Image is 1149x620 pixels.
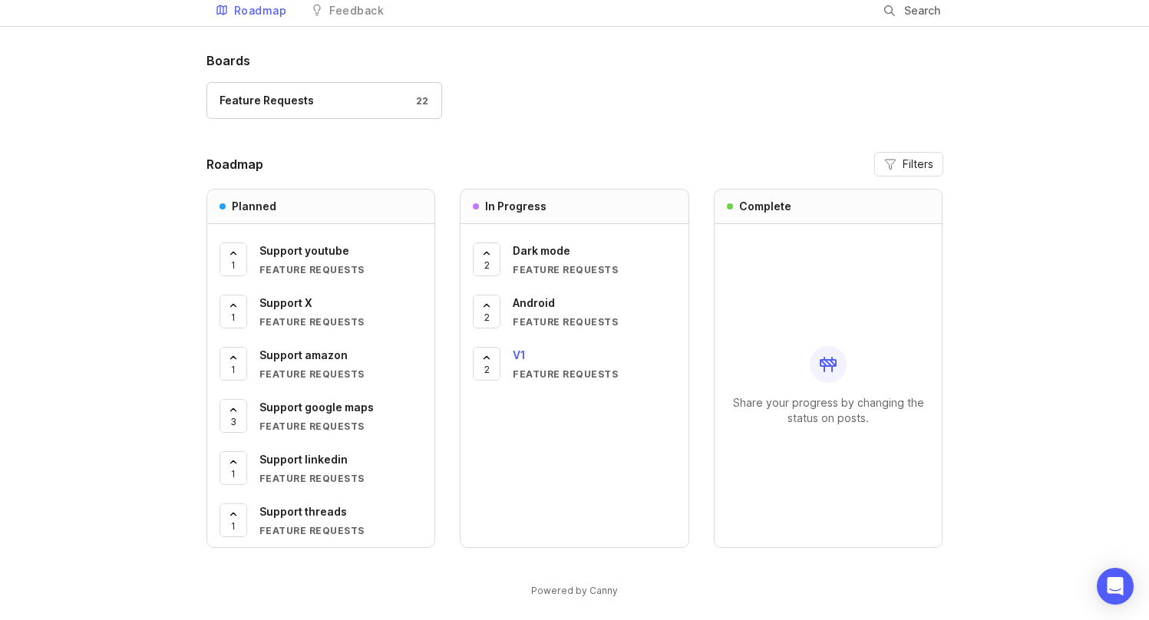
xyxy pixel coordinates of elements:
[903,157,933,172] span: Filters
[329,5,384,16] div: Feedback
[232,199,276,214] h3: Planned
[513,347,676,381] a: V1Feature Requests
[259,348,348,361] span: Support amazon
[513,348,526,361] span: V1
[259,263,423,276] div: Feature Requests
[259,296,312,309] span: Support X
[259,451,423,485] a: Support linkedinFeature Requests
[259,315,423,328] div: Feature Requests
[220,295,247,328] button: 1
[484,311,490,324] span: 2
[259,401,374,414] span: Support google maps
[473,347,500,381] button: 2
[259,399,423,433] a: Support google mapsFeature Requests
[484,259,490,272] span: 2
[513,244,570,257] span: Dark mode
[259,524,423,537] div: Feature Requests
[231,467,236,480] span: 1
[231,259,236,272] span: 1
[513,296,555,309] span: Android
[408,94,429,107] div: 22
[473,242,500,276] button: 2
[513,295,676,328] a: AndroidFeature Requests
[259,453,348,466] span: Support linkedin
[259,242,423,276] a: Support youtubeFeature Requests
[231,519,236,533] span: 1
[259,503,423,537] a: Support threadsFeature Requests
[206,155,263,173] h2: Roadmap
[231,311,236,324] span: 1
[259,368,423,381] div: Feature Requests
[259,244,349,257] span: Support youtube
[206,51,943,70] h1: Boards
[259,295,423,328] a: Support XFeature Requests
[484,363,490,376] span: 2
[220,92,314,109] div: Feature Requests
[220,451,247,485] button: 1
[259,347,423,381] a: Support amazonFeature Requests
[727,395,930,426] p: Share your progress by changing the status on posts.
[230,415,236,428] span: 3
[739,199,791,214] h3: Complete
[513,242,676,276] a: Dark modeFeature Requests
[473,295,500,328] button: 2
[220,347,247,381] button: 1
[874,152,943,176] button: Filters
[220,503,247,537] button: 1
[259,505,347,518] span: Support threads
[1097,568,1134,605] div: Open Intercom Messenger
[220,242,247,276] button: 1
[234,5,287,16] div: Roadmap
[220,399,247,433] button: 3
[513,315,676,328] div: Feature Requests
[231,363,236,376] span: 1
[513,263,676,276] div: Feature Requests
[513,368,676,381] div: Feature Requests
[259,472,423,485] div: Feature Requests
[529,582,620,599] a: Powered by Canny
[206,82,442,119] a: Feature Requests22
[485,199,546,214] h3: In Progress
[259,420,423,433] div: Feature Requests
